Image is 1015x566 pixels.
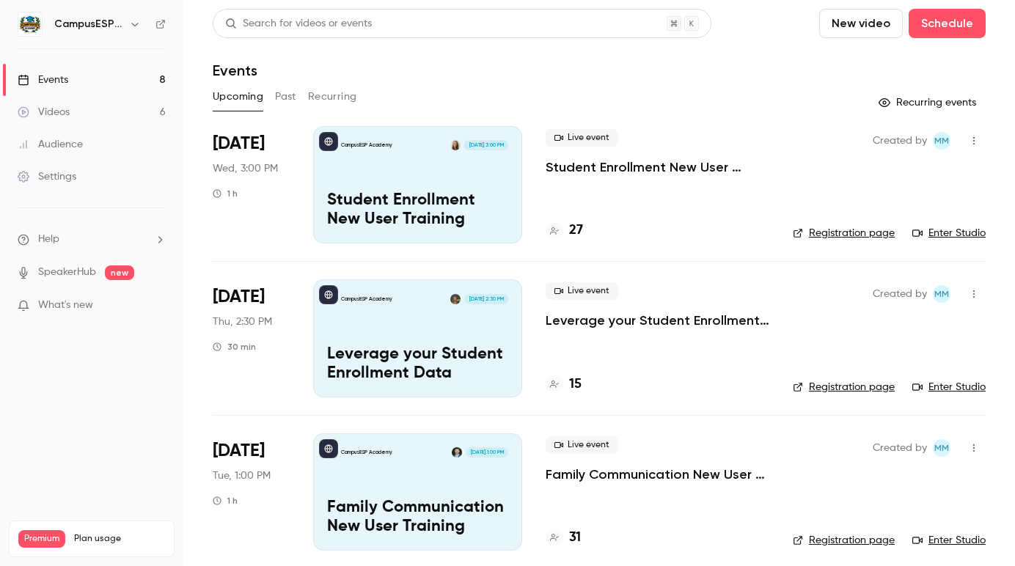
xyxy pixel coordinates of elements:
p: CampusESP Academy [341,449,392,456]
div: Settings [18,169,76,184]
span: Mairin Matthews [933,285,950,303]
span: Created by [873,132,927,150]
span: [DATE] [213,132,265,155]
span: [DATE] 3:00 PM [464,140,508,150]
span: MM [934,439,949,457]
a: Family Communication New User TrainingCampusESP AcademyAlbert Perera[DATE] 1:00 PMFamily Communic... [313,433,522,551]
span: Premium [18,530,65,548]
a: Registration page [793,380,895,394]
button: Schedule [909,9,986,38]
a: 15 [546,375,582,394]
div: Search for videos or events [225,16,372,32]
img: Mira Gandhi [450,294,461,304]
p: Family Communication New User Training [327,499,508,537]
span: Thu, 2:30 PM [213,315,272,329]
a: Registration page [793,226,895,240]
a: Family Communication New User Training [546,466,769,483]
span: Plan usage [74,533,165,545]
a: Enter Studio [912,380,986,394]
div: Aug 13 Wed, 3:00 PM (America/New York) [213,126,290,243]
a: Enter Studio [912,533,986,548]
span: MM [934,285,949,303]
div: Audience [18,137,83,152]
button: Recurring [308,85,357,109]
span: Help [38,232,59,247]
h4: 15 [569,375,582,394]
span: Mairin Matthews [933,132,950,150]
span: Tue, 1:00 PM [213,468,271,483]
span: MM [934,132,949,150]
a: Enter Studio [912,226,986,240]
div: Events [18,73,68,87]
p: Leverage your Student Enrollment Data [327,345,508,383]
img: CampusESP Academy [18,12,42,36]
img: Albert Perera [452,447,462,457]
p: Student Enrollment New User Training [327,191,508,229]
h1: Events [213,62,257,79]
span: [DATE] 1:00 PM [466,447,508,457]
span: Live event [546,129,618,147]
div: Aug 14 Thu, 2:30 PM (America/New York) [213,279,290,397]
a: Leverage your Student Enrollment Data [546,312,769,329]
a: Student Enrollment New User TrainingCampusESP AcademyMairin Matthews[DATE] 3:00 PMStudent Enrollm... [313,126,522,243]
a: Leverage your Student Enrollment DataCampusESP AcademyMira Gandhi[DATE] 2:30 PMLeverage your Stud... [313,279,522,397]
p: CampusESP Academy [341,141,392,149]
button: Past [275,85,296,109]
p: CampusESP Academy [341,295,392,303]
span: [DATE] [213,439,265,463]
span: Mairin Matthews [933,439,950,457]
button: Upcoming [213,85,263,109]
button: New video [819,9,903,38]
span: [DATE] 2:30 PM [464,294,508,304]
a: SpeakerHub [38,265,96,280]
div: 1 h [213,188,238,199]
div: Aug 19 Tue, 1:00 PM (America/New York) [213,433,290,551]
div: Videos [18,105,70,120]
span: new [105,265,134,280]
a: 31 [546,528,581,548]
span: Created by [873,285,927,303]
a: 27 [546,221,583,240]
div: 1 h [213,495,238,507]
span: Wed, 3:00 PM [213,161,278,176]
h4: 27 [569,221,583,240]
span: Live event [546,282,618,300]
h4: 31 [569,528,581,548]
button: Recurring events [872,91,986,114]
span: Created by [873,439,927,457]
a: Student Enrollment New User Training [546,158,769,176]
a: Registration page [793,533,895,548]
span: Live event [546,436,618,454]
div: 30 min [213,341,256,353]
span: What's new [38,298,93,313]
h6: CampusESP Academy [54,17,123,32]
li: help-dropdown-opener [18,232,166,247]
img: Mairin Matthews [450,140,461,150]
span: [DATE] [213,285,265,309]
